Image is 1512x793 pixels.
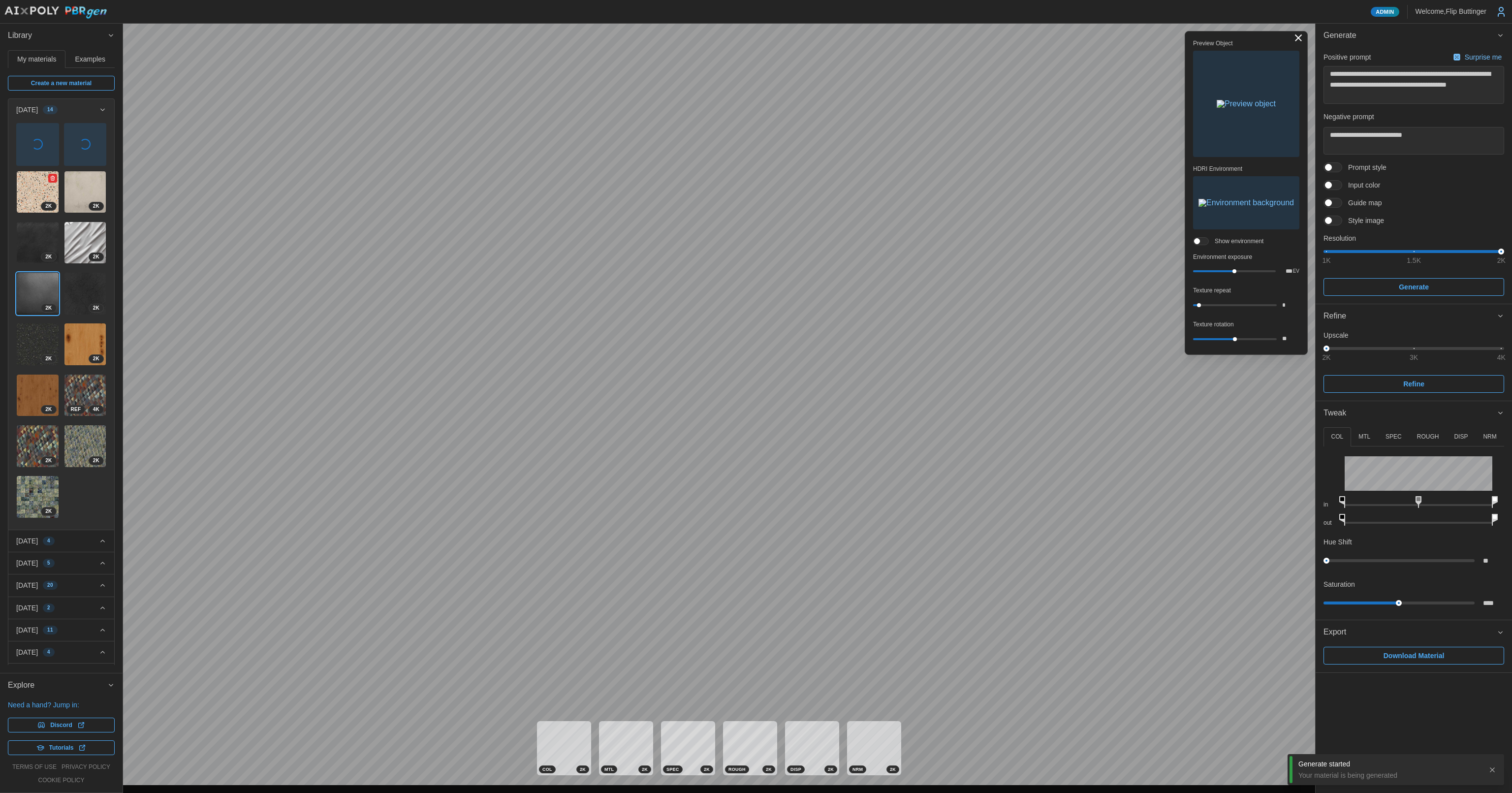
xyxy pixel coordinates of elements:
[93,406,99,413] span: 4 K
[1358,433,1370,441] p: MTL
[1323,112,1504,122] p: Negative prompt
[1323,278,1504,296] button: Generate
[1193,39,1299,48] p: Preview Object
[8,664,114,685] button: [DATE]3
[71,406,81,413] span: REF
[64,171,107,214] a: xqYxXsvVzQKl0K7myYfU2K
[16,476,59,518] a: affG4KWeTCLsxOuXvlx02K
[1316,328,1512,400] div: Refine
[1316,401,1512,425] button: Tweak
[1198,199,1294,207] img: Environment background
[8,641,114,663] button: [DATE]4
[8,552,114,574] button: [DATE]5
[1483,433,1496,441] p: NRM
[93,202,99,210] span: 2 K
[1298,759,1480,769] div: Generate started
[17,56,56,63] span: My materials
[31,76,92,90] span: Create a new material
[1316,304,1512,328] button: Refine
[1416,6,1486,16] p: Welcome, Flip Buttinger
[1323,233,1504,243] p: Resolution
[64,222,106,264] img: oUjZSAtMz0C5iUQajZ0C
[1291,31,1305,45] button: Toggle viewport controls
[64,323,106,365] img: RvWwATI3EI6SZM1WbNSU
[64,425,107,468] a: h8yUGFMEzmwuNOFwn2kb2K
[1386,433,1402,441] p: SPEC
[16,323,59,366] a: 5dfhuFMKv2banLSybipd2K
[1342,180,1380,190] span: Input color
[16,603,38,613] p: [DATE]
[47,106,53,114] span: 14
[1316,644,1512,672] div: Export
[16,625,38,635] p: [DATE]
[49,741,74,755] span: Tutorials
[17,273,59,315] img: Mmjp5My6CQdL6Zas5D5A
[45,304,52,312] span: 2 K
[8,619,114,641] button: [DATE]11
[47,604,50,612] span: 2
[1298,770,1480,780] div: Your material is being generated
[1193,51,1299,157] button: Preview object
[93,304,99,312] span: 2 K
[16,647,38,657] p: [DATE]
[75,56,105,63] span: Examples
[8,718,115,732] a: Discord
[1450,50,1504,64] button: Surprise me
[1384,647,1445,664] span: Download Material
[38,776,84,785] a: cookie policy
[64,375,106,416] img: 2Hd6IL2Zdga8VE87rZBC
[8,673,107,698] span: Explore
[45,508,52,515] span: 2 K
[17,171,59,213] img: zpoIjMN0cipXck6NYcsH
[1331,433,1343,441] p: COL
[64,273,106,315] img: 0Qb2oqIiY7Ixfi6RY415
[1316,425,1512,620] div: Tweak
[8,530,114,552] button: [DATE]4
[790,766,801,773] span: DISP
[8,76,115,91] a: Create a new material
[1454,433,1468,441] p: DISP
[45,457,52,465] span: 2 K
[8,700,115,710] p: Need a hand? Jump in:
[64,425,106,467] img: h8yUGFMEzmwuNOFwn2kb
[45,253,52,261] span: 2 K
[1342,198,1382,208] span: Guide map
[728,766,746,773] span: ROUGH
[64,272,107,315] a: 0Qb2oqIiY7Ixfi6RY4152K
[47,626,53,634] span: 11
[1316,620,1512,644] button: Export
[1323,52,1371,62] p: Positive prompt
[828,766,834,773] span: 2 K
[852,766,863,773] span: NRM
[45,202,52,210] span: 2 K
[64,323,107,366] a: RvWwATI3EI6SZM1WbNSU2K
[1323,24,1497,48] span: Generate
[1193,253,1299,261] p: Environment exposure
[542,766,552,773] span: COL
[1323,579,1355,589] p: Saturation
[47,581,53,589] span: 20
[45,406,52,413] span: 2 K
[1376,7,1394,16] span: Admin
[17,222,59,264] img: BcseKc1U7C6x2z1JO3Ad
[16,222,59,264] a: BcseKc1U7C6x2z1JO3Ad2K
[1209,237,1263,245] span: Show environment
[580,766,586,773] span: 2 K
[1193,320,1299,329] p: Texture rotation
[17,323,59,365] img: 5dfhuFMKv2banLSybipd
[8,121,114,530] div: [DATE]14
[93,355,99,363] span: 2 K
[1323,330,1504,340] p: Upscale
[47,537,50,545] span: 4
[1323,375,1504,393] button: Refine
[1342,162,1386,172] span: Prompt style
[8,99,114,121] button: [DATE]14
[1323,647,1504,665] button: Download Material
[1403,376,1424,392] span: Refine
[64,222,107,264] a: oUjZSAtMz0C5iUQajZ0C2K
[47,559,50,567] span: 5
[62,763,110,771] a: privacy policy
[93,457,99,465] span: 2 K
[1417,433,1439,441] p: ROUGH
[4,6,107,19] img: AIxPoly PBRgen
